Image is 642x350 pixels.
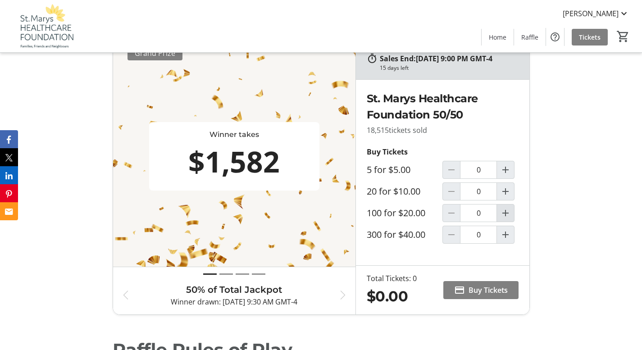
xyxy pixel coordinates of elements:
[497,205,514,222] button: Increment by one
[469,285,508,295] span: Buy Tickets
[367,273,417,284] div: Total Tickets: 0
[572,29,608,45] a: Tickets
[367,208,425,218] label: 100 for $20.00
[579,32,601,42] span: Tickets
[219,269,233,279] button: Draw 2
[521,32,538,42] span: Raffle
[236,269,249,279] button: Draw 3
[615,28,631,45] button: Cart
[5,4,86,49] img: St. Marys Healthcare Foundation's Logo
[252,269,265,279] button: Draw 4
[138,283,330,296] h3: 50% of Total Jackpot
[127,46,182,60] div: Grand Prize
[514,29,546,45] a: Raffle
[563,8,619,19] span: [PERSON_NAME]
[555,6,637,21] button: [PERSON_NAME]
[153,140,316,183] div: $1,582
[113,46,355,267] img: 50/50 Prize
[380,64,409,72] div: 15 days left
[443,281,519,299] button: Buy Tickets
[367,186,420,197] label: 20 for $10.00
[367,147,408,157] strong: Buy Tickets
[138,296,330,307] p: Winner drawn: [DATE] 9:30 AM GMT-4
[153,129,316,140] div: Winner takes
[497,226,514,243] button: Increment by one
[497,161,514,178] button: Increment by one
[380,54,416,64] span: Sales End:
[367,286,417,307] div: $0.00
[416,54,492,64] span: [DATE] 9:00 PM GMT-4
[489,32,506,42] span: Home
[367,164,410,175] label: 5 for $5.00
[367,91,519,123] h2: St. Marys Healthcare Foundation 50/50
[482,29,514,45] a: Home
[203,269,217,279] button: Draw 1
[546,28,564,46] button: Help
[497,183,514,200] button: Increment by one
[367,229,425,240] label: 300 for $40.00
[367,125,519,136] p: 18,515 tickets sold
